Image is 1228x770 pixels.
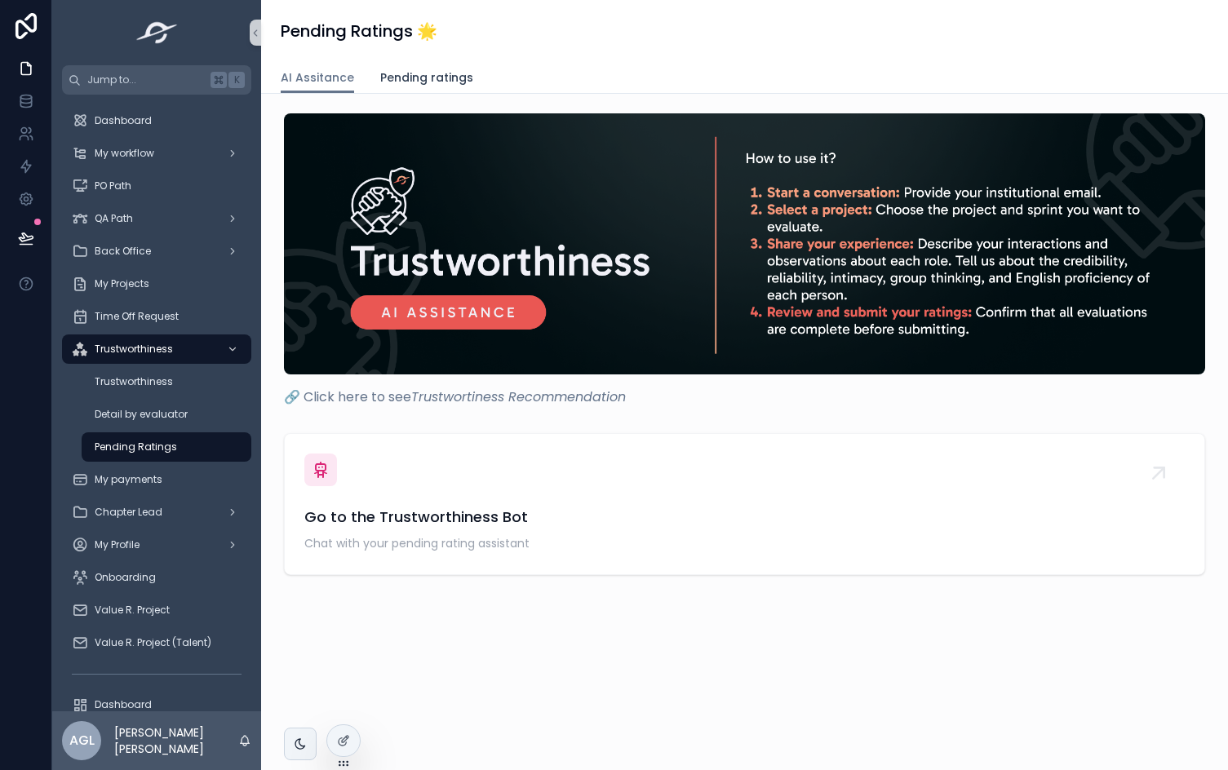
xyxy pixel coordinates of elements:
a: Pending Ratings [82,432,251,462]
span: My payments [95,473,162,486]
button: Jump to...K [62,65,251,95]
span: Dashboard [95,698,152,711]
a: Chapter Lead [62,498,251,527]
a: Trustworthiness [62,334,251,364]
span: Back Office [95,245,151,258]
em: Trustwortiness Recommendation [411,387,626,406]
span: PO Path [95,179,131,192]
h1: Pending Ratings 🌟 [281,20,437,42]
div: scrollable content [52,95,261,711]
span: Trustworthiness [95,343,173,356]
a: My Projects [62,269,251,299]
span: Trustworthiness [95,375,173,388]
a: Trustworthiness [82,367,251,396]
span: Jump to... [87,73,204,86]
p: [PERSON_NAME] [PERSON_NAME] [114,724,238,757]
span: Value R. Project [95,604,170,617]
a: Pending ratings [380,63,473,95]
a: Onboarding [62,563,251,592]
a: Dashboard [62,690,251,719]
span: Pending Ratings [95,440,177,454]
a: Dashboard [62,106,251,135]
span: AI Assitance [281,69,354,86]
span: K [230,73,243,86]
a: Value R. Project [62,595,251,625]
a: Back Office [62,237,251,266]
a: Time Off Request [62,302,251,331]
img: App logo [131,20,183,46]
a: My workflow [62,139,251,168]
span: Onboarding [95,571,156,584]
span: Go to the Trustworthiness Bot [304,506,1185,529]
span: QA Path [95,212,133,225]
span: Chat with your pending rating assistant [304,535,1185,551]
a: AI Assitance [281,63,354,94]
span: AGL [69,731,95,750]
a: Detail by evaluator [82,400,251,429]
a: 🔗 Click here to seeTrustwortiness Recommendation [284,387,626,407]
span: Chapter Lead [95,506,162,519]
span: My Profile [95,538,140,551]
a: My payments [62,465,251,494]
span: My Projects [95,277,149,290]
a: My Profile [62,530,251,560]
span: Detail by evaluator [95,408,188,421]
a: PO Path [62,171,251,201]
a: QA Path [62,204,251,233]
span: Time Off Request [95,310,179,323]
a: Go to the Trustworthiness BotChat with your pending rating assistant [285,434,1204,574]
span: My workflow [95,147,154,160]
a: Value R. Project (Talent) [62,628,251,657]
span: Pending ratings [380,69,473,86]
span: Value R. Project (Talent) [95,636,211,649]
span: Dashboard [95,114,152,127]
